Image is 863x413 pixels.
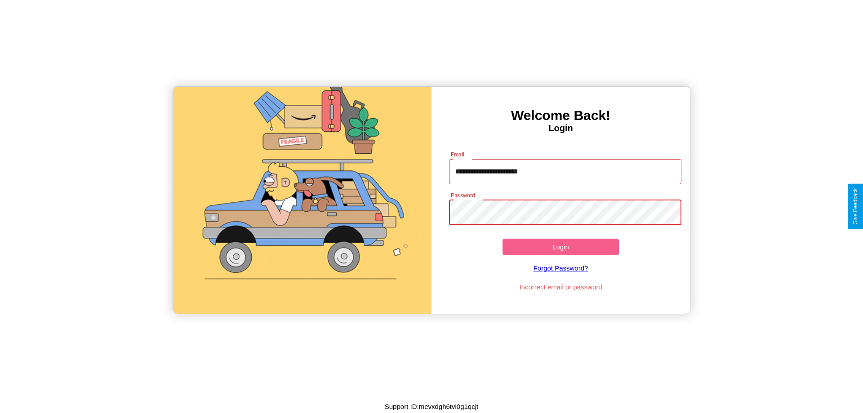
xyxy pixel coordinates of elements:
[173,87,431,314] img: gif
[445,255,677,281] a: Forgot Password?
[431,123,690,133] h4: Login
[385,400,478,413] p: Support ID: mevxdgh6tvi0g1qcjt
[445,281,677,293] p: Incorrect email or password
[503,239,619,255] button: Login
[852,188,859,225] div: Give Feedback
[451,191,475,199] label: Password
[451,151,465,158] label: Email
[431,108,690,123] h3: Welcome Back!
